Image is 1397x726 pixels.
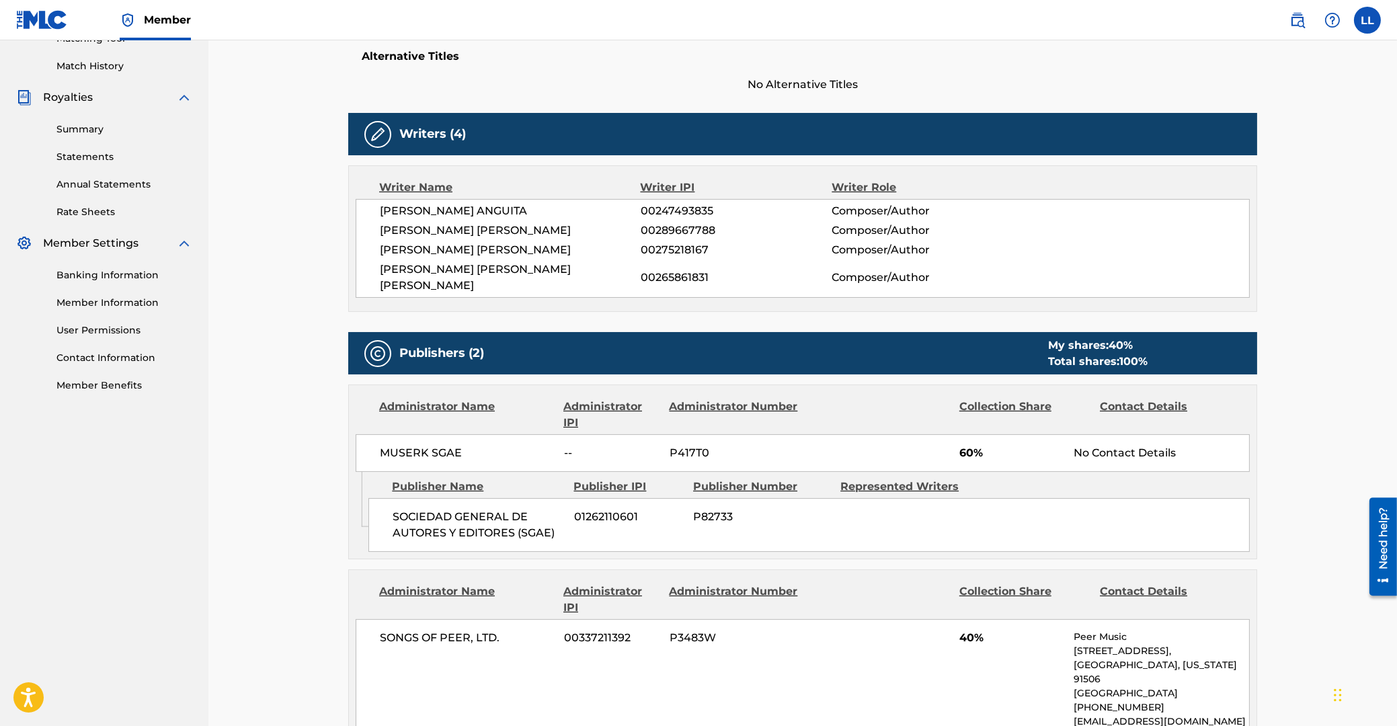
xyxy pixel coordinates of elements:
[1074,445,1249,461] div: No Contact Details
[120,12,136,28] img: Top Rightsholder
[1119,355,1148,368] span: 100 %
[379,583,553,616] div: Administrator Name
[574,509,683,525] span: 01262110601
[380,223,641,239] span: [PERSON_NAME] [PERSON_NAME]
[959,399,1090,431] div: Collection Share
[641,179,832,196] div: Writer IPI
[564,445,660,461] span: --
[641,270,832,286] span: 00265861831
[56,122,192,136] a: Summary
[380,203,641,219] span: [PERSON_NAME] ANGUITA
[379,399,553,431] div: Administrator Name
[380,630,554,646] span: SONGS OF PEER, LTD.
[56,378,192,393] a: Member Benefits
[43,235,138,251] span: Member Settings
[1074,700,1249,715] p: [PHONE_NUMBER]
[641,223,832,239] span: 00289667788
[959,630,1064,646] span: 40%
[1074,686,1249,700] p: [GEOGRAPHIC_DATA]
[670,630,800,646] span: P3483W
[144,12,191,28] span: Member
[56,351,192,365] a: Contact Information
[56,296,192,310] a: Member Information
[176,89,192,106] img: expand
[1324,12,1341,28] img: help
[1330,661,1397,726] iframe: Chat Widget
[1109,339,1133,352] span: 40 %
[840,479,977,495] div: Represented Writers
[380,242,641,258] span: [PERSON_NAME] [PERSON_NAME]
[641,242,832,258] span: 00275218167
[399,346,484,361] h5: Publishers (2)
[832,203,1006,219] span: Composer/Author
[56,59,192,73] a: Match History
[1100,583,1230,616] div: Contact Details
[1359,491,1397,603] iframe: Resource Center
[370,346,386,362] img: Publishers
[670,445,800,461] span: P417T0
[669,583,799,616] div: Administrator Number
[392,479,563,495] div: Publisher Name
[832,179,1006,196] div: Writer Role
[16,235,32,251] img: Member Settings
[1074,630,1249,644] p: Peer Music
[56,323,192,337] a: User Permissions
[380,445,554,461] span: MUSERK SGAE
[1334,675,1342,715] div: Drag
[1048,337,1148,354] div: My shares:
[16,10,68,30] img: MLC Logo
[832,242,1006,258] span: Composer/Author
[693,509,830,525] span: P82733
[362,50,1244,63] h5: Alternative Titles
[380,261,641,294] span: [PERSON_NAME] [PERSON_NAME] [PERSON_NAME]
[16,89,32,106] img: Royalties
[43,89,93,106] span: Royalties
[832,270,1006,286] span: Composer/Author
[1100,399,1230,431] div: Contact Details
[1289,12,1306,28] img: search
[641,203,832,219] span: 00247493835
[959,583,1090,616] div: Collection Share
[832,223,1006,239] span: Composer/Author
[564,630,660,646] span: 00337211392
[56,150,192,164] a: Statements
[1319,7,1346,34] div: Help
[56,268,192,282] a: Banking Information
[563,583,659,616] div: Administrator IPI
[1354,7,1381,34] div: User Menu
[393,509,564,541] span: SOCIEDAD GENERAL DE AUTORES Y EDITORES (SGAE)
[1284,7,1311,34] a: Public Search
[176,235,192,251] img: expand
[1048,354,1148,370] div: Total shares:
[56,177,192,192] a: Annual Statements
[573,479,683,495] div: Publisher IPI
[693,479,830,495] div: Publisher Number
[563,399,659,431] div: Administrator IPI
[379,179,641,196] div: Writer Name
[348,77,1257,93] span: No Alternative Titles
[959,445,1064,461] span: 60%
[1074,644,1249,658] p: [STREET_ADDRESS],
[669,399,799,431] div: Administrator Number
[56,205,192,219] a: Rate Sheets
[399,126,466,142] h5: Writers (4)
[1074,658,1249,686] p: [GEOGRAPHIC_DATA], [US_STATE] 91506
[370,126,386,143] img: Writers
